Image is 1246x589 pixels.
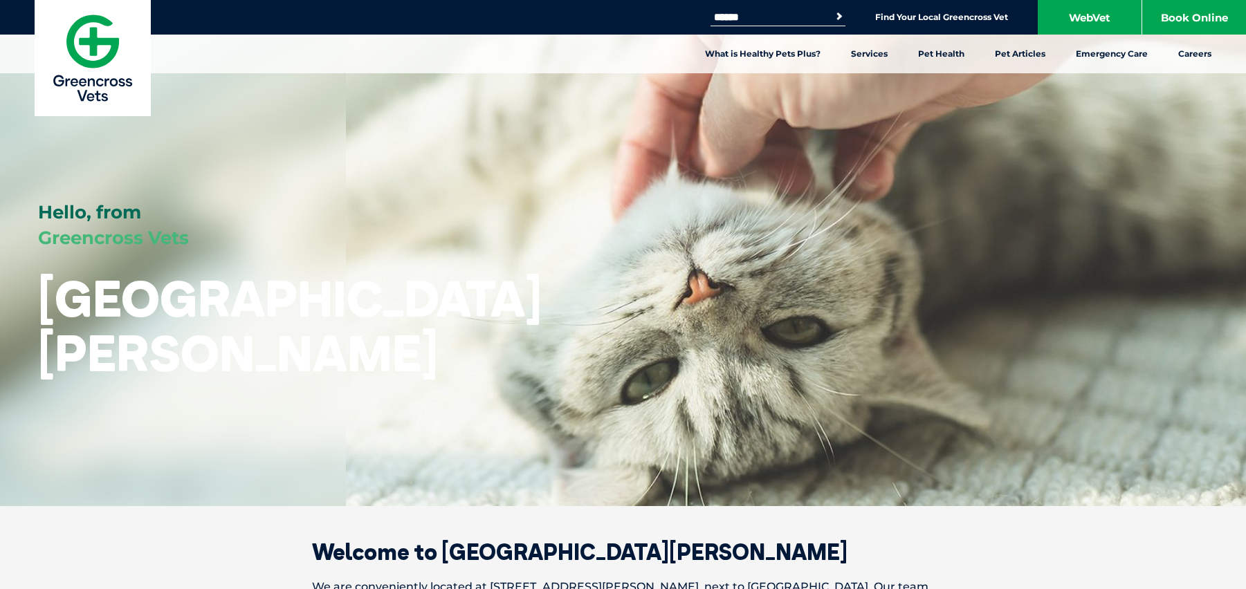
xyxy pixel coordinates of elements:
[875,12,1008,23] a: Find Your Local Greencross Vet
[980,35,1061,73] a: Pet Articles
[836,35,903,73] a: Services
[264,541,983,563] h2: Welcome to [GEOGRAPHIC_DATA][PERSON_NAME]
[38,227,189,249] span: Greencross Vets
[1163,35,1227,73] a: Careers
[38,201,141,223] span: Hello, from
[903,35,980,73] a: Pet Health
[832,10,846,24] button: Search
[1061,35,1163,73] a: Emergency Care
[690,35,836,73] a: What is Healthy Pets Plus?
[38,271,542,380] h1: [GEOGRAPHIC_DATA][PERSON_NAME]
